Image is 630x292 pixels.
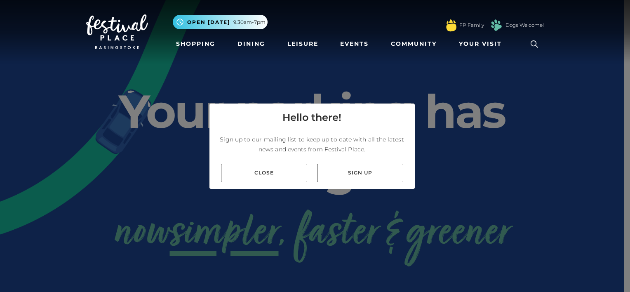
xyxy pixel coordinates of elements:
[216,134,408,154] p: Sign up to our mailing list to keep up to date with all the latest news and events from Festival ...
[284,36,322,52] a: Leisure
[282,110,341,125] h4: Hello there!
[317,164,403,182] a: Sign up
[337,36,372,52] a: Events
[187,19,230,26] span: Open [DATE]
[505,21,544,29] a: Dogs Welcome!
[234,36,268,52] a: Dining
[86,14,148,49] img: Festival Place Logo
[459,40,502,48] span: Your Visit
[459,21,484,29] a: FP Family
[173,15,268,29] button: Open [DATE] 9.30am-7pm
[173,36,219,52] a: Shopping
[221,164,307,182] a: Close
[388,36,440,52] a: Community
[233,19,266,26] span: 9.30am-7pm
[456,36,509,52] a: Your Visit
